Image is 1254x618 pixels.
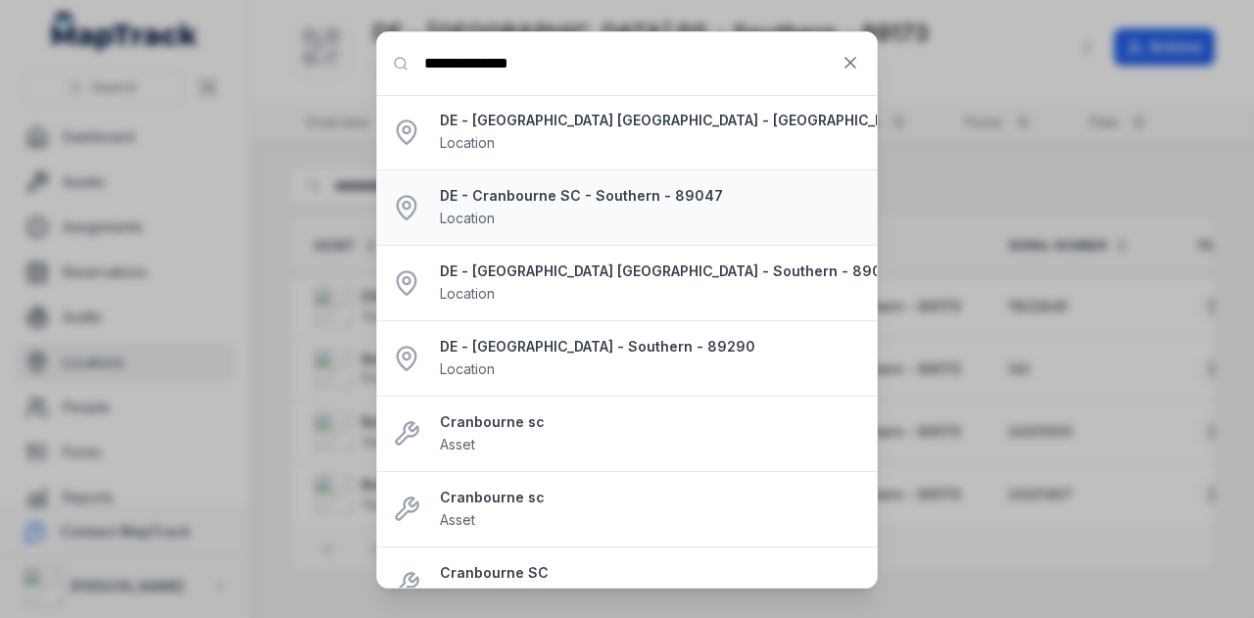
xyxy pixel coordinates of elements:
span: Location [440,210,495,226]
a: Cranbourne scAsset [440,488,861,531]
strong: Cranbourne sc [440,412,861,432]
a: DE - [GEOGRAPHIC_DATA] - Southern - 89290Location [440,337,861,380]
span: Asset [440,587,475,603]
a: DE - [GEOGRAPHIC_DATA] [GEOGRAPHIC_DATA] - Southern - 89099Location [440,261,901,305]
strong: Cranbourne SC [440,563,861,583]
strong: Cranbourne sc [440,488,861,507]
span: Asset [440,436,475,452]
strong: DE - Cranbourne SC - Southern - 89047 [440,186,861,206]
strong: DE - [GEOGRAPHIC_DATA] - Southern - 89290 [440,337,861,357]
span: Asset [440,511,475,528]
a: Cranbourne SCAsset [440,563,861,606]
span: Location [440,360,495,377]
span: Location [440,285,495,302]
span: Location [440,134,495,151]
a: DE - Cranbourne SC - Southern - 89047Location [440,186,861,229]
a: DE - [GEOGRAPHIC_DATA] [GEOGRAPHIC_DATA] - [GEOGRAPHIC_DATA] - Southern - 89155Location [440,111,908,154]
a: Cranbourne scAsset [440,412,861,455]
strong: DE - [GEOGRAPHIC_DATA] [GEOGRAPHIC_DATA] - [GEOGRAPHIC_DATA] - Southern - 89155 [440,111,908,130]
strong: DE - [GEOGRAPHIC_DATA] [GEOGRAPHIC_DATA] - Southern - 89099 [440,261,901,281]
